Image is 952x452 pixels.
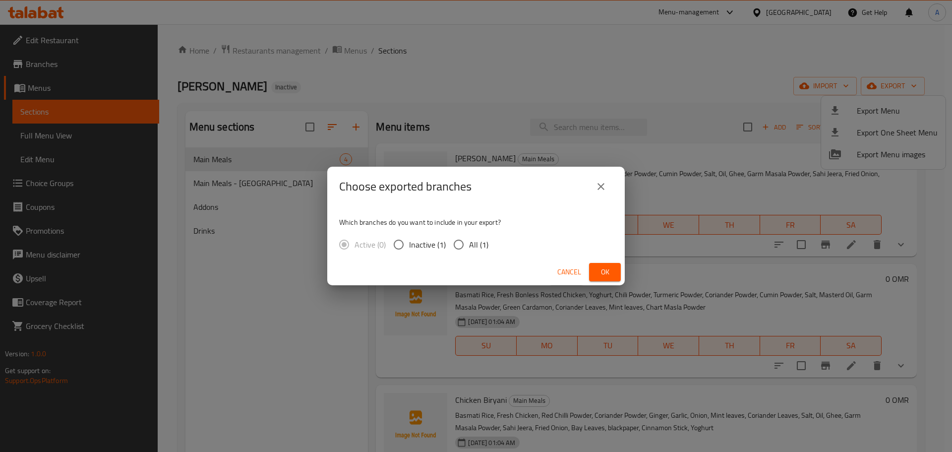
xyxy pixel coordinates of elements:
[589,263,621,281] button: Ok
[355,239,386,251] span: Active (0)
[339,217,613,227] p: Which branches do you want to include in your export?
[597,266,613,278] span: Ok
[589,175,613,198] button: close
[557,266,581,278] span: Cancel
[339,179,472,194] h2: Choose exported branches
[469,239,488,251] span: All (1)
[409,239,446,251] span: Inactive (1)
[553,263,585,281] button: Cancel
